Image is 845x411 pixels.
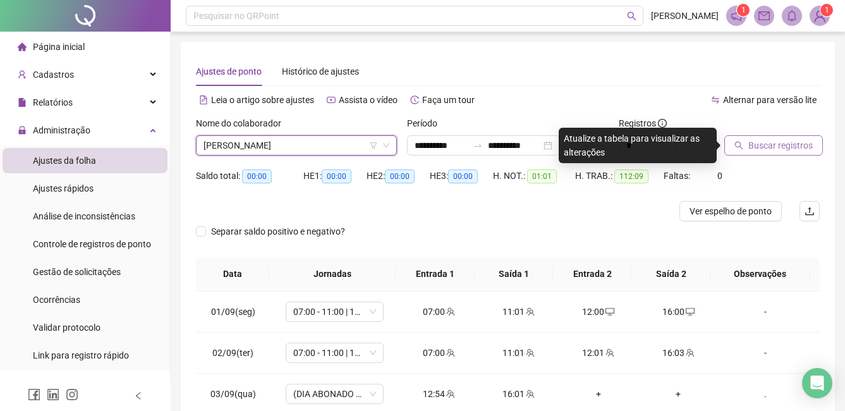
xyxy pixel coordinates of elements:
[18,126,27,135] span: lock
[367,169,430,183] div: HE 2:
[303,169,367,183] div: HE 1:
[422,95,475,105] span: Faça um tour
[525,390,535,398] span: team
[18,70,27,79] span: user-add
[204,136,389,155] span: DAMARIS SANTOS DA SILVA
[293,343,376,362] span: 07:00 - 11:00 | 12:00 - 16:00
[409,346,468,360] div: 07:00
[717,171,722,181] span: 0
[33,211,135,221] span: Análise de inconsistências
[720,267,800,281] span: Observações
[711,95,720,104] span: swap
[445,348,455,357] span: team
[282,66,359,77] span: Histórico de ajustes
[805,206,815,216] span: upload
[293,302,376,321] span: 07:00 - 11:00 | 12:00 - 16:00
[409,387,468,401] div: 12:54
[728,387,803,401] div: .
[47,388,59,401] span: linkedin
[648,387,708,401] div: +
[648,305,708,319] div: 16:00
[33,322,100,333] span: Validar protocolo
[786,10,798,21] span: bell
[33,156,96,166] span: Ajustes da folha
[614,169,648,183] span: 112:09
[569,305,628,319] div: 12:00
[33,97,73,107] span: Relatórios
[559,128,717,163] div: Atualize a tabela para visualizar as alterações
[339,95,398,105] span: Assista o vídeo
[569,346,628,360] div: 12:01
[410,95,419,104] span: history
[196,169,303,183] div: Saldo total:
[664,171,692,181] span: Faltas:
[430,169,493,183] div: HE 3:
[728,346,803,360] div: -
[196,116,289,130] label: Nome do colaborador
[758,10,770,21] span: mail
[196,66,262,77] span: Ajustes de ponto
[710,257,810,291] th: Observações
[569,387,628,401] div: +
[199,95,208,104] span: file-text
[684,307,695,316] span: desktop
[658,119,667,128] span: info-circle
[396,257,474,291] th: Entrada 1
[684,348,695,357] span: team
[604,307,614,316] span: desktop
[385,169,415,183] span: 00:00
[210,389,256,399] span: 03/09(qua)
[489,387,548,401] div: 16:01
[525,307,535,316] span: team
[734,141,743,150] span: search
[66,388,78,401] span: instagram
[206,224,350,238] span: Separar saldo positivo e negativo?
[212,348,253,358] span: 02/09(ter)
[651,9,719,23] span: [PERSON_NAME]
[196,257,269,291] th: Data
[473,140,483,150] span: to
[825,6,829,15] span: 1
[724,135,823,156] button: Buscar registros
[473,140,483,150] span: swap-right
[489,346,548,360] div: 11:01
[18,42,27,51] span: home
[409,305,468,319] div: 07:00
[679,201,782,221] button: Ver espelho de ponto
[802,368,832,398] div: Open Intercom Messenger
[631,257,710,291] th: Saída 2
[448,169,478,183] span: 00:00
[728,305,803,319] div: -
[748,138,813,152] span: Buscar registros
[293,384,376,403] span: (DIA ABONADO PARCIALMENTE)
[33,70,74,80] span: Cadastros
[810,6,829,25] img: 85524
[33,183,94,193] span: Ajustes rápidos
[741,6,746,15] span: 1
[134,391,143,400] span: left
[489,305,548,319] div: 11:01
[407,116,446,130] label: Período
[493,169,575,183] div: H. NOT.:
[327,95,336,104] span: youtube
[604,348,614,357] span: team
[211,95,314,105] span: Leia o artigo sobre ajustes
[33,125,90,135] span: Administração
[553,257,631,291] th: Entrada 2
[475,257,553,291] th: Saída 1
[33,350,129,360] span: Link para registro rápido
[627,11,636,21] span: search
[28,388,40,401] span: facebook
[690,204,772,218] span: Ver espelho de ponto
[33,42,85,52] span: Página inicial
[322,169,351,183] span: 00:00
[445,390,455,398] span: team
[18,98,27,107] span: file
[648,346,708,360] div: 16:03
[382,142,390,149] span: down
[527,169,557,183] span: 01:01
[33,295,80,305] span: Ocorrências
[33,267,121,277] span: Gestão de solicitações
[33,239,151,249] span: Controle de registros de ponto
[737,4,750,16] sup: 1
